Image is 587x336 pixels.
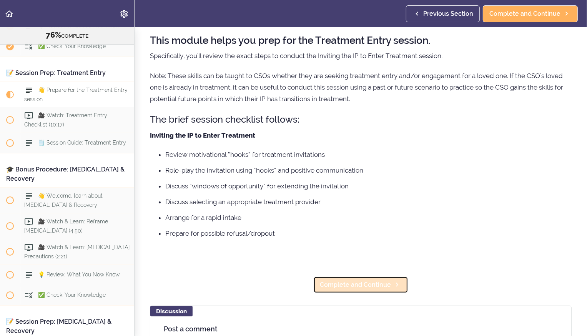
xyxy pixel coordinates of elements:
[150,70,572,105] p: Note: These skills can be taught to CSOs whether they are seeking treatment entry and/or engageme...
[10,30,125,40] div: COMPLETE
[483,5,578,22] a: Complete and Continue
[423,9,473,18] span: Previous Section
[489,9,560,18] span: Complete and Continue
[38,271,120,278] span: 💡 Review: What You Now Know
[406,5,480,22] a: Previous Section
[24,113,107,128] span: 🎥 Watch: Treatment Entry Checklist (10:17)
[164,325,558,333] h4: Post a comment
[165,150,572,160] li: Review motivational “hooks” for treatment invitations
[38,43,106,50] span: ✅ Check: Your Knowledge
[24,193,103,208] span: 👋 Welcome, learn about [MEDICAL_DATA] & Recovery
[165,181,572,191] li: Discuss “windows of opportunity” for extending the invitation
[24,219,108,234] span: 🎥 Watch & Learn: Reframe [MEDICAL_DATA] (4:50)
[165,213,572,223] li: Arrange for a rapid intake
[313,276,408,293] a: Complete and Continue
[24,244,130,259] span: 🎥 Watch & Learn: [MEDICAL_DATA] Precautions (2:21)
[150,50,572,62] p: Specifically, you'll review the exact steps to conduct the Inviting the IP to Enter Treatment ses...
[165,197,572,207] li: Discuss selecting an appropriate treatment provider
[120,9,129,18] svg: Settings Menu
[46,30,61,40] span: 76%
[150,306,193,316] div: Discussion
[150,131,255,139] strong: Inviting the IP to Enter Treatment
[320,280,391,289] span: Complete and Continue
[150,35,572,46] h2: This module helps you prep for the Treatment Entry session.
[24,87,128,102] span: 👋 Prepare for the Treatment Entry session
[38,292,106,298] span: ✅ Check: Your Knowledge
[165,165,572,175] li: Role-play the invitation using “hooks” and positive communication
[165,228,572,238] li: Prepare for possible refusal/dropout
[38,140,126,146] span: 🗒️ Session Guide: Treatment Entry
[150,113,572,126] h3: The brief session checklist follows:
[5,9,14,18] svg: Back to course curriculum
